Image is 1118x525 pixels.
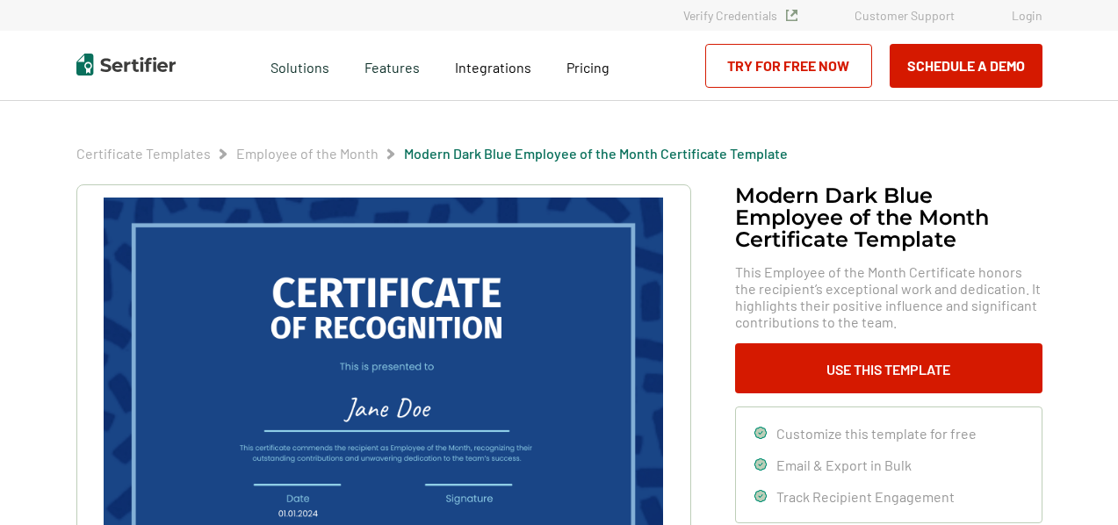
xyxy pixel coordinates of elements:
span: Solutions [270,54,329,76]
a: Certificate Templates [76,145,211,162]
span: Integrations [455,59,531,76]
img: Sertifier | Digital Credentialing Platform [76,54,176,76]
span: Pricing [566,59,609,76]
a: Verify Credentials [683,8,797,23]
h1: Modern Dark Blue Employee of the Month Certificate Template [735,184,1042,250]
span: Employee of the Month [236,145,379,162]
a: Pricing [566,54,609,76]
span: Modern Dark Blue Employee of the Month Certificate Template [404,145,788,162]
a: Employee of the Month [236,145,379,162]
div: Breadcrumb [76,145,788,162]
span: Certificate Templates [76,145,211,162]
a: Customer Support [855,8,955,23]
a: Try for Free Now [705,44,872,88]
button: Use This Template [735,343,1042,393]
span: Features [364,54,420,76]
img: Verified [786,10,797,21]
span: Email & Export in Bulk [776,457,912,473]
a: Login [1012,8,1042,23]
span: This Employee of the Month Certificate honors the recipient’s exceptional work and dedication. It... [735,263,1042,330]
span: Customize this template for free [776,425,977,442]
a: Modern Dark Blue Employee of the Month Certificate Template [404,145,788,162]
a: Integrations [455,54,531,76]
span: Track Recipient Engagement [776,488,955,505]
